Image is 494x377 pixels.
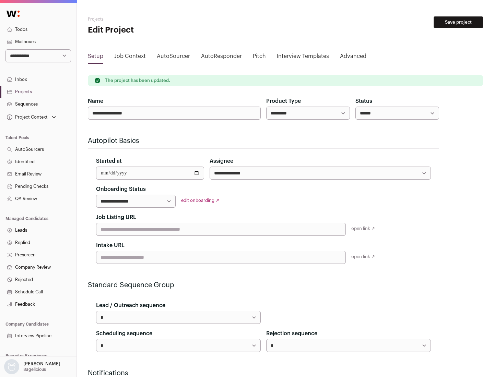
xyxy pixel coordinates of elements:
h2: Projects [88,16,220,22]
label: Status [355,97,372,105]
h1: Edit Project [88,25,220,36]
label: Intake URL [96,241,125,250]
h2: Standard Sequence Group [88,280,439,290]
p: The project has been updated. [105,78,170,83]
button: Open dropdown [3,359,62,374]
label: Assignee [210,157,233,165]
a: Advanced [340,52,366,63]
p: [PERSON_NAME] [23,361,60,367]
img: Wellfound [3,7,23,21]
label: Started at [96,157,122,165]
a: AutoSourcer [157,52,190,63]
label: Product Type [266,97,301,105]
a: Setup [88,52,103,63]
label: Name [88,97,103,105]
label: Scheduling sequence [96,329,152,338]
label: Lead / Outreach sequence [96,301,165,309]
a: AutoResponder [201,52,242,63]
div: Project Context [5,114,48,120]
label: Rejection sequence [266,329,317,338]
img: nopic.png [4,359,19,374]
p: Bagelicious [23,367,46,372]
button: Save project [434,16,483,28]
label: Job Listing URL [96,213,136,221]
a: Pitch [253,52,266,63]
a: edit onboarding ↗ [181,198,219,203]
button: Open dropdown [5,112,57,122]
a: Job Context [114,52,146,63]
label: Onboarding Status [96,185,146,193]
a: Interview Templates [277,52,329,63]
h2: Autopilot Basics [88,136,439,146]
